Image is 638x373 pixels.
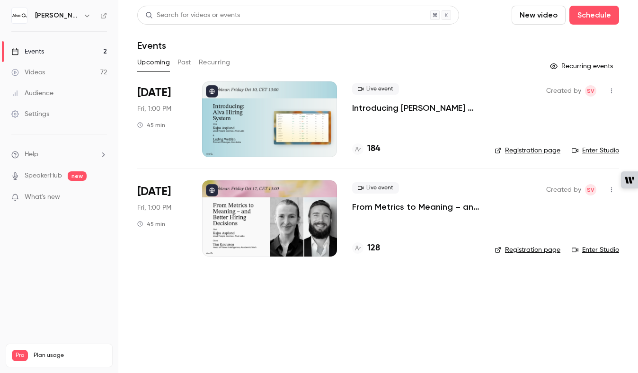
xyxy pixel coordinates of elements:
[25,171,62,181] a: SpeakerHub
[25,192,60,202] span: What's new
[12,8,27,23] img: Alva Labs
[11,109,49,119] div: Settings
[352,201,479,213] a: From Metrics to Meaning – and Better Hiring Decisions
[495,146,560,155] a: Registration page
[35,11,80,20] h6: [PERSON_NAME] Labs
[11,68,45,77] div: Videos
[569,6,619,25] button: Schedule
[137,203,171,213] span: Fri, 1:00 PM
[352,142,380,155] a: 184
[137,85,171,100] span: [DATE]
[137,81,187,157] div: Oct 10 Fri, 1:00 PM (Europe/Stockholm)
[546,59,619,74] button: Recurring events
[546,85,581,97] span: Created by
[137,55,170,70] button: Upcoming
[137,184,171,199] span: [DATE]
[572,245,619,255] a: Enter Studio
[137,220,165,228] div: 45 min
[11,150,107,160] li: help-dropdown-opener
[587,184,594,195] span: SV
[11,89,53,98] div: Audience
[495,245,560,255] a: Registration page
[137,40,166,51] h1: Events
[352,182,399,194] span: Live event
[512,6,566,25] button: New video
[145,10,240,20] div: Search for videos or events
[11,47,44,56] div: Events
[68,171,87,181] span: new
[352,102,479,114] a: Introducing [PERSON_NAME] Hiring System
[12,350,28,361] span: Pro
[546,184,581,195] span: Created by
[587,85,594,97] span: SV
[585,85,596,97] span: Sara Vinell
[585,184,596,195] span: Sara Vinell
[137,180,187,256] div: Oct 17 Fri, 1:00 PM (Europe/Stockholm)
[352,242,380,255] a: 128
[137,121,165,129] div: 45 min
[367,142,380,155] h4: 184
[34,352,106,359] span: Plan usage
[177,55,191,70] button: Past
[367,242,380,255] h4: 128
[199,55,230,70] button: Recurring
[352,83,399,95] span: Live event
[572,146,619,155] a: Enter Studio
[96,193,107,202] iframe: Noticeable Trigger
[137,104,171,114] span: Fri, 1:00 PM
[25,150,38,160] span: Help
